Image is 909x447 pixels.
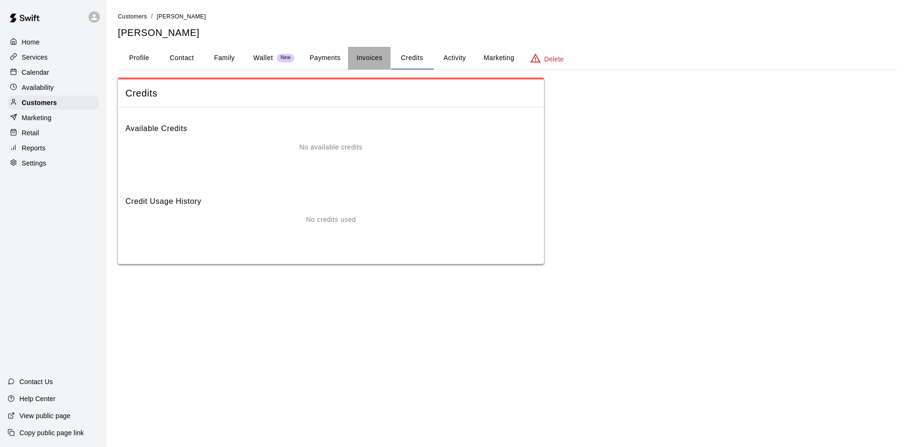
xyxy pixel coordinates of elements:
[8,80,99,95] a: Availability
[19,411,71,421] p: View public page
[118,47,898,70] div: basic tabs example
[118,47,160,70] button: Profile
[8,96,99,110] a: Customers
[391,47,433,70] button: Credits
[151,11,153,21] li: /
[118,12,147,20] a: Customers
[19,377,53,386] p: Contact Us
[22,53,48,62] p: Services
[277,55,294,61] span: New
[348,47,391,70] button: Invoices
[302,47,348,70] button: Payments
[476,47,522,70] button: Marketing
[19,394,55,403] p: Help Center
[306,215,356,225] p: No credits used
[8,65,99,79] a: Calendar
[125,115,536,135] h6: Available Credits
[118,11,898,22] nav: breadcrumb
[118,13,147,20] span: Customers
[253,53,273,63] p: Wallet
[22,37,40,47] p: Home
[22,143,45,153] p: Reports
[299,142,362,152] p: No available credits
[22,68,49,77] p: Calendar
[118,26,898,39] h5: [PERSON_NAME]
[157,13,206,20] span: [PERSON_NAME]
[8,156,99,170] a: Settings
[22,83,54,92] p: Availability
[22,113,52,123] p: Marketing
[203,47,246,70] button: Family
[8,111,99,125] a: Marketing
[125,87,536,100] span: Credits
[8,126,99,140] a: Retail
[22,158,46,168] p: Settings
[19,428,84,438] p: Copy public page link
[22,98,57,107] p: Customers
[22,128,39,138] p: Retail
[544,54,564,64] p: Delete
[8,35,99,49] a: Home
[160,47,203,70] button: Contact
[8,141,99,155] a: Reports
[8,50,99,64] a: Services
[125,188,536,208] h6: Credit Usage History
[433,47,476,70] button: Activity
